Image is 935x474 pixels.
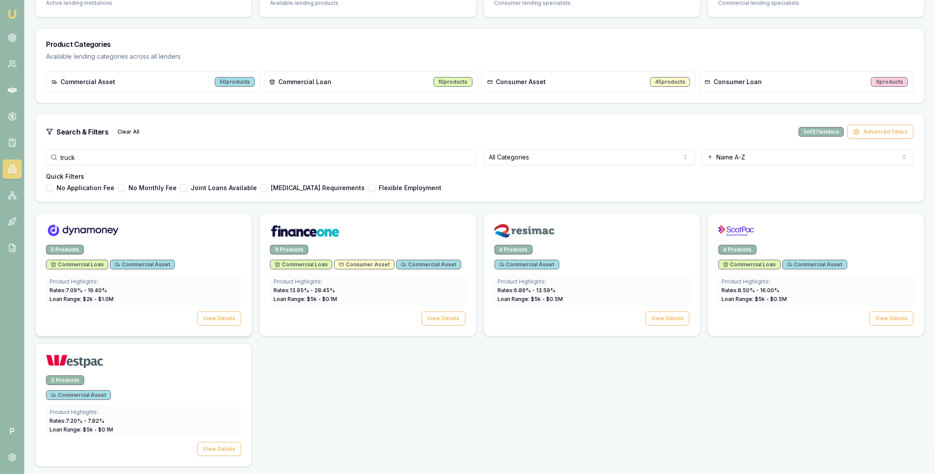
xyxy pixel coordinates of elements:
span: Loan Range: $ 5 k - $ 0.1 M [274,296,337,302]
span: P [3,421,22,441]
img: ScotPac logo [718,224,754,238]
h3: Product Categories [46,39,914,50]
div: Product Highlights: [722,278,910,285]
span: Loan Range: $ 5 k - $ 0.1 M [50,426,113,433]
h3: Search & Filters [57,127,109,137]
div: 9 Products [270,245,308,255]
div: 4 Products [718,245,757,255]
span: Consumer Asset [496,78,546,86]
span: Loan Range: $ 2 k - $ 1.0 M [50,296,114,302]
button: View Details [197,311,241,325]
span: Loan Range: $ 5 k - $ 0.5 M [498,296,563,302]
button: View Details [422,311,466,325]
span: Commercial Asset [787,261,843,268]
label: No Monthly Fee [128,185,177,191]
a: Resimac logo4 ProductsCommercial AssetProduct Highlights:Rates:6.89% - 13.59%Loan Range: $5k - $0... [483,213,700,336]
h4: Quick Filters [46,172,914,181]
label: Flexible Employment [379,185,441,191]
span: Rates: 8.50 % - 16.00 % [722,287,780,294]
span: Rates: 7.09 % - 19.40 % [50,287,107,294]
a: Dynamoney logo5 ProductsCommercial LoanCommercial AssetProduct Highlights:Rates:7.09% - 19.40%Loa... [35,213,252,336]
button: View Details [646,311,690,325]
span: Commercial Loan [51,261,103,268]
span: Commercial Loan [278,78,331,86]
span: Rates: 6.89 % - 13.59 % [498,287,556,294]
button: Clear All [112,125,145,139]
a: Finance One logo9 ProductsCommercial LoanConsumer AssetCommercial AssetProduct Highlights:Rates:1... [259,213,476,336]
img: Finance One logo [270,224,340,238]
div: Product Highlights: [498,278,686,285]
div: Product Highlights: [50,409,238,416]
label: [MEDICAL_DATA] Requirements [271,185,365,191]
div: Product Highlights: [50,278,238,285]
div: 5 Products [46,245,84,255]
button: Advanced Filters [847,125,914,139]
a: Westpac logo2 ProductsCommercial AssetProduct Highlights:Rates:7.20% - 7.82%Loan Range: $5k - $0.... [35,343,252,467]
div: 50 products [215,77,255,87]
span: Commercial Asset [115,261,170,268]
div: Product Highlights: [274,278,462,285]
input: Search lenders, products, descriptions... [46,149,476,165]
span: Rates: 7.20 % - 7.82 % [50,417,104,424]
button: View Details [870,311,914,325]
span: Commercial Loan [275,261,327,268]
button: View Details [197,442,241,456]
p: Available lending categories across all lenders [46,52,914,61]
label: Joint Loans Available [191,185,257,191]
div: 2 Products [46,375,84,385]
span: Commercial Asset [60,78,115,86]
div: 10 products [434,77,473,87]
div: 4 Products [494,245,533,255]
span: Consumer Loan [714,78,762,86]
span: Rates: 13.95 % - 28.45 % [274,287,335,294]
span: Consumer Asset [339,261,390,268]
span: Commercial Loan [723,261,776,268]
div: 45 products [650,77,690,87]
img: Resimac logo [494,224,555,238]
span: Commercial Asset [401,261,456,268]
img: Dynamoney logo [46,224,120,238]
div: 5 of 37 lenders [799,127,844,137]
a: ScotPac logo4 ProductsCommercial LoanCommercial AssetProduct Highlights:Rates:8.50% - 16.00%Loan ... [707,213,924,336]
label: No Application Fee [57,185,114,191]
img: emu-icon-u.png [7,9,18,19]
img: Westpac logo [46,354,103,368]
span: Loan Range: $ 5 k - $ 0.5 M [722,296,787,302]
span: Commercial Asset [51,392,106,399]
div: 9 products [871,77,908,87]
span: Commercial Asset [499,261,555,268]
